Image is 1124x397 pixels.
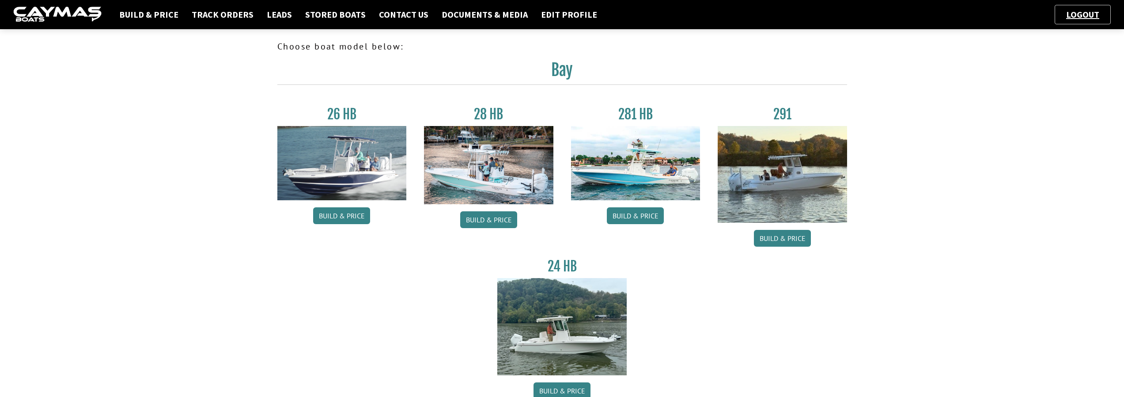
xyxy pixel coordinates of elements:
[277,126,407,200] img: 26_new_photo_resized.jpg
[497,278,627,375] img: 24_HB_thumbnail.jpg
[313,207,370,224] a: Build & Price
[115,9,183,20] a: Build & Price
[277,60,847,85] h2: Bay
[13,7,102,23] img: caymas-dealer-connect-2ed40d3bc7270c1d8d7ffb4b79bf05adc795679939227970def78ec6f6c03838.gif
[375,9,433,20] a: Contact Us
[1062,9,1104,20] a: Logout
[460,211,517,228] a: Build & Price
[571,126,700,200] img: 28-hb-twin.jpg
[424,106,553,122] h3: 28 HB
[754,230,811,247] a: Build & Price
[718,126,847,223] img: 291_Thumbnail.jpg
[277,40,847,53] p: Choose boat model below:
[497,258,627,275] h3: 24 HB
[607,207,664,224] a: Build & Price
[718,106,847,122] h3: 291
[187,9,258,20] a: Track Orders
[437,9,532,20] a: Documents & Media
[571,106,700,122] h3: 281 HB
[277,106,407,122] h3: 26 HB
[537,9,602,20] a: Edit Profile
[301,9,370,20] a: Stored Boats
[262,9,296,20] a: Leads
[424,126,553,204] img: 28_hb_thumbnail_for_caymas_connect.jpg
